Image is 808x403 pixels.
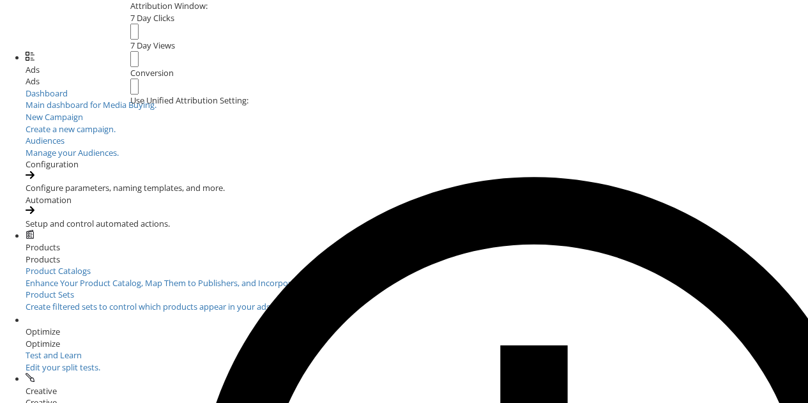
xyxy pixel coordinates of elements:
[130,67,174,79] span: Conversion
[26,289,808,301] div: Product Sets
[130,95,248,107] label: Use Unified Attribution Setting:
[26,111,808,135] a: New CampaignCreate a new campaign.
[26,158,808,171] div: Configuration
[130,40,175,51] span: 7 Day Views
[26,277,808,289] div: Enhance Your Product Catalog, Map Them to Publishers, and Incorporate Overlay Designs.
[26,194,808,206] div: Automation
[26,182,808,194] div: Configure parameters, naming templates, and more.
[26,75,808,87] div: Ads
[26,87,808,100] div: Dashboard
[26,147,808,159] div: Manage your Audiences.
[26,123,808,135] div: Create a new campaign.
[26,241,60,253] span: Products
[130,12,174,24] span: 7 Day Clicks
[26,99,808,111] div: Main dashboard for Media Buying.
[26,301,808,313] div: Create filtered sets to control which products appear in your ads.
[26,265,808,289] a: Product CatalogsEnhance Your Product Catalog, Map Them to Publishers, and Incorporate Overlay Des...
[26,385,57,397] span: Creative
[26,349,185,373] a: Test and LearnEdit your split tests.
[26,326,60,337] span: Optimize
[26,218,808,230] div: Setup and control automated actions.
[26,349,185,361] div: Test and Learn
[26,64,40,75] span: Ads
[26,338,808,350] div: Optimize
[26,361,185,374] div: Edit your split tests.
[26,87,808,111] a: DashboardMain dashboard for Media Buying.
[26,254,808,266] div: Products
[26,111,808,123] div: New Campaign
[26,265,808,277] div: Product Catalogs
[26,289,808,312] a: Product SetsCreate filtered sets to control which products appear in your ads.
[26,135,808,147] div: Audiences
[26,135,808,158] a: AudiencesManage your Audiences.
